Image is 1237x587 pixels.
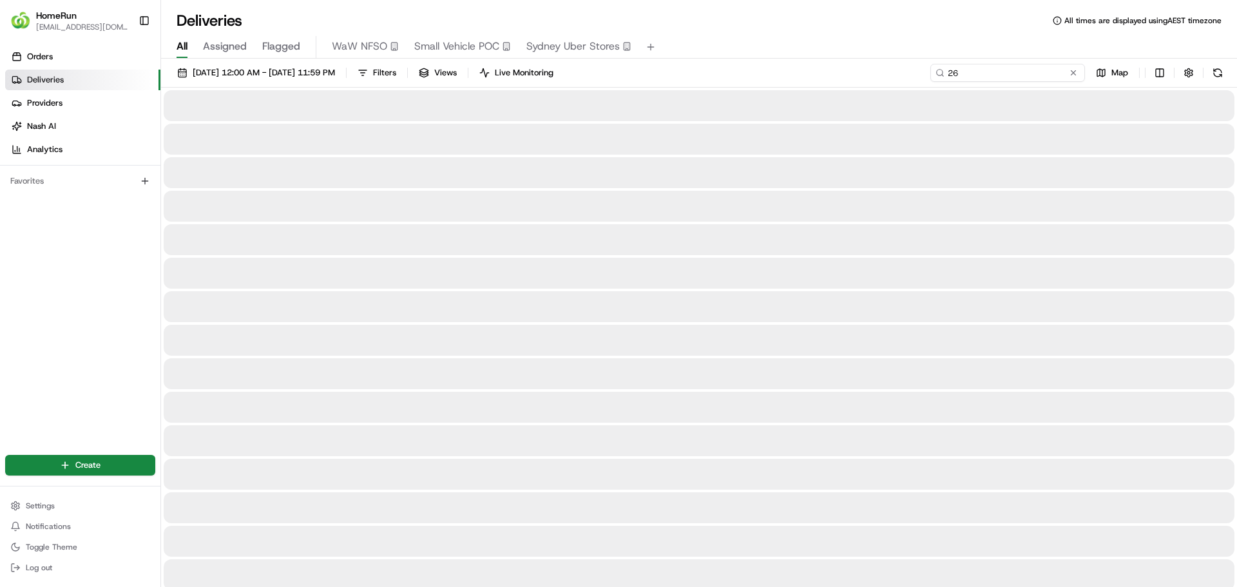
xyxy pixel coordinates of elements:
button: Live Monitoring [474,64,559,82]
img: HomeRun [10,10,31,31]
span: Live Monitoring [495,67,553,79]
span: Log out [26,563,52,573]
h1: Deliveries [177,10,242,31]
button: [EMAIL_ADDRESS][DOMAIN_NAME] [36,22,128,32]
span: Create [75,459,101,471]
button: HomeRunHomeRun[EMAIL_ADDRESS][DOMAIN_NAME] [5,5,133,36]
span: Analytics [27,144,62,155]
span: Toggle Theme [26,542,77,552]
span: Deliveries [27,74,64,86]
span: All times are displayed using AEST timezone [1064,15,1222,26]
span: Sydney Uber Stores [526,39,620,54]
button: Toggle Theme [5,538,155,556]
button: Log out [5,559,155,577]
span: Map [1111,67,1128,79]
span: Orders [27,51,53,63]
span: WaW NFSO [332,39,387,54]
span: Nash AI [27,120,56,132]
span: Notifications [26,521,71,532]
button: Refresh [1209,64,1227,82]
button: Views [413,64,463,82]
button: Filters [352,64,402,82]
span: Assigned [203,39,247,54]
a: Analytics [5,139,160,160]
a: Providers [5,93,160,113]
span: Views [434,67,457,79]
span: [DATE] 12:00 AM - [DATE] 11:59 PM [193,67,335,79]
button: Create [5,455,155,476]
span: Small Vehicle POC [414,39,499,54]
div: Favorites [5,171,155,191]
button: [DATE] 12:00 AM - [DATE] 11:59 PM [171,64,341,82]
span: All [177,39,187,54]
span: Providers [27,97,62,109]
button: Notifications [5,517,155,535]
span: Filters [373,67,396,79]
button: Map [1090,64,1134,82]
button: Settings [5,497,155,515]
a: Orders [5,46,160,67]
input: Type to search [930,64,1085,82]
span: Flagged [262,39,300,54]
button: HomeRun [36,9,77,22]
span: Settings [26,501,55,511]
a: Deliveries [5,70,160,90]
a: Nash AI [5,116,160,137]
